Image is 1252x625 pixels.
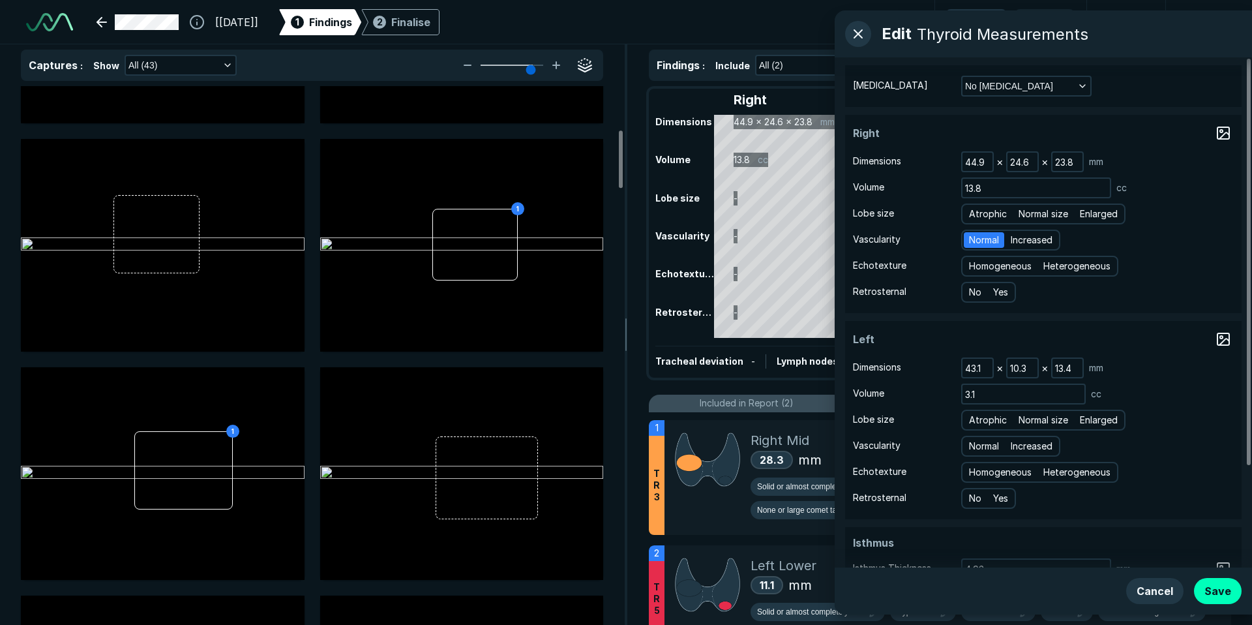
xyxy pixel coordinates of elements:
[279,9,361,35] div: 1Findings
[917,25,1088,44] div: Thyroid Measurements
[700,396,794,410] span: Included in Report (2)
[361,9,440,35] div: 2Finalise
[969,465,1032,480] span: Homogeneous
[128,58,157,72] span: All (43)
[853,180,884,194] span: Volume
[969,439,999,453] span: Normal
[1080,413,1118,427] span: Enlarged
[1011,233,1052,247] span: Increased
[654,546,659,560] span: 2
[1019,207,1068,221] span: Normal size
[1039,359,1051,377] div: ×
[391,14,430,30] div: Finalise
[1043,259,1110,273] span: Heterogeneous
[993,285,1008,299] span: Yes
[655,356,743,367] span: Tracheal deviation
[377,15,383,29] span: 2
[715,59,750,72] span: Include
[309,14,352,30] span: Findings
[853,412,894,427] span: Lobe size
[969,413,1007,427] span: Atrophic
[853,331,951,347] span: Left
[965,79,1053,93] span: No [MEDICAL_DATA]
[751,356,755,367] span: -
[655,421,659,435] span: 1
[649,420,1231,535] li: 1TR3Right Mid28.3mm
[993,491,1008,506] span: Yes
[853,561,931,575] span: Isthmus Thickness
[788,575,812,595] span: mm
[853,491,906,505] span: Retrosternal
[1194,578,1242,604] button: Save
[760,579,774,592] span: 11.1
[26,13,73,31] img: See-Mode Logo
[853,206,894,221] span: Lobe size
[969,285,981,299] span: No
[751,556,816,575] span: Left Lower
[1043,465,1110,480] span: Heterogeneous
[853,438,901,453] span: Vascularity
[1089,361,1103,375] span: mm
[1116,562,1131,576] span: mm
[853,535,951,551] span: Isthmus
[1126,578,1184,604] button: Cancel
[1116,181,1127,195] span: cc
[994,153,1006,171] div: ×
[969,233,999,247] span: Normal
[853,154,901,168] span: Dimensions
[1019,413,1068,427] span: Normal size
[29,59,78,72] span: Captures
[994,359,1006,377] div: ×
[1015,9,1075,35] button: Redo
[969,207,1007,221] span: Atrophic
[798,450,822,470] span: mm
[702,60,705,71] span: :
[853,465,906,479] span: Echotexture
[760,453,784,466] span: 28.3
[853,78,928,93] span: [MEDICAL_DATA]
[757,606,867,618] span: Solid or almost completely solid
[93,59,119,72] span: Show
[675,431,740,489] img: BSjAAAABklEQVQDABogfcsnrIb2AAAAAElFTkSuQmCC
[757,481,867,493] span: Solid or almost completely solid
[853,386,884,401] span: Volume
[21,8,78,37] a: See-Mode Logo
[1011,439,1052,453] span: Increased
[1039,153,1051,171] div: ×
[1176,9,1231,35] button: avatar-name
[675,556,740,614] img: xkDpssAAAAGSURBVAMAzMh9y4Ni4asAAAAASUVORK5CYII=
[80,60,83,71] span: :
[853,232,901,247] span: Vascularity
[1080,207,1118,221] span: Enlarged
[1091,387,1101,401] span: cc
[853,284,906,299] span: Retrosternal
[1089,155,1103,169] span: mm
[853,360,901,374] span: Dimensions
[215,14,258,30] span: [[DATE]]
[759,58,783,72] span: All (2)
[657,59,700,72] span: Findings
[946,9,1007,35] button: Undo
[777,356,839,367] span: Lymph nodes
[295,15,299,29] span: 1
[969,259,1032,273] span: Homogeneous
[882,22,912,46] span: Edit
[853,258,906,273] span: Echotexture
[653,468,660,503] span: T R 3
[751,431,809,450] span: Right Mid
[969,491,981,506] span: No
[853,125,951,141] span: Right
[757,504,872,516] span: None or large comet tail artefacts
[653,581,660,617] span: T R 5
